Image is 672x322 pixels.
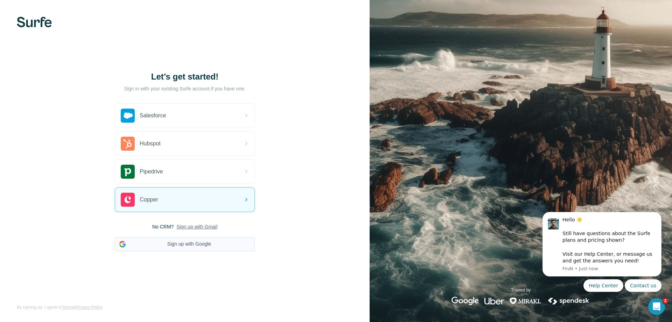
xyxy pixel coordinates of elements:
[124,85,245,92] p: Sign in with your existing Surfe account if you have one.
[532,203,672,318] iframe: Intercom notifications message
[140,167,163,176] span: Pipedrive
[17,17,52,27] img: Surfe's logo
[176,223,217,230] button: Sign up with Gmail
[76,305,103,310] a: Privacy Policy
[511,287,531,293] p: Trusted by
[152,223,174,230] span: No CRM?
[115,237,255,251] button: Sign up with Google
[121,109,135,123] img: salesforce's logo
[663,298,668,304] span: 2
[115,71,255,82] h1: Let’s get started!
[140,139,161,148] span: Hubspot
[140,111,166,120] span: Salesforce
[121,165,135,179] img: pipedrive's logo
[121,137,135,151] img: hubspot's logo
[509,297,541,305] img: mirakl's logo
[140,196,158,204] span: Copper
[121,193,135,207] img: copper's logo
[17,304,103,310] span: By signing up, I agree to &
[648,298,665,315] iframe: Intercom live chat
[62,305,73,310] a: Terms
[451,297,479,305] img: google's logo
[484,297,504,305] img: uber's logo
